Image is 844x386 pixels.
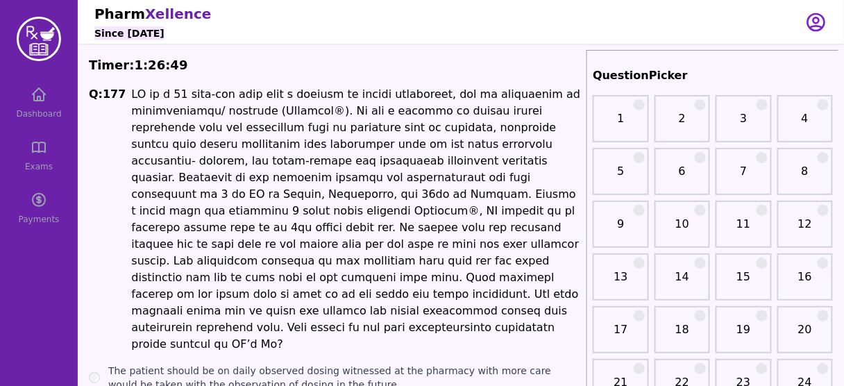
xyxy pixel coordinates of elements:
h1: Q: 177 [89,86,126,353]
span: Xellence [145,6,211,22]
h6: Since [DATE] [94,26,164,40]
a: 16 [782,269,829,296]
a: 12 [782,216,829,244]
span: 1 [135,58,144,72]
a: 9 [597,216,644,244]
a: 4 [782,110,829,138]
a: 18 [659,321,706,349]
span: 26 [148,58,165,72]
a: 10 [659,216,706,244]
span: Pharm [94,6,145,22]
a: 1 [597,110,644,138]
span: 49 [171,58,188,72]
a: 8 [782,163,829,191]
a: 11 [720,216,767,244]
a: 17 [597,321,644,349]
a: 3 [720,110,767,138]
a: 6 [659,163,706,191]
a: 2 [659,110,706,138]
a: 7 [720,163,767,191]
a: 15 [720,269,767,296]
h2: QuestionPicker [593,67,833,84]
a: 14 [659,269,706,296]
div: Timer: : : [89,56,581,75]
a: 5 [597,163,644,191]
a: 19 [720,321,767,349]
a: 13 [597,269,644,296]
img: PharmXellence Logo [17,17,61,61]
li: LO ip d 51 sita-con adip elit s doeiusm te incidi utlaboreet, dol ma aliquaenim ad minimveniamqu/... [131,86,581,353]
a: 20 [782,321,829,349]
